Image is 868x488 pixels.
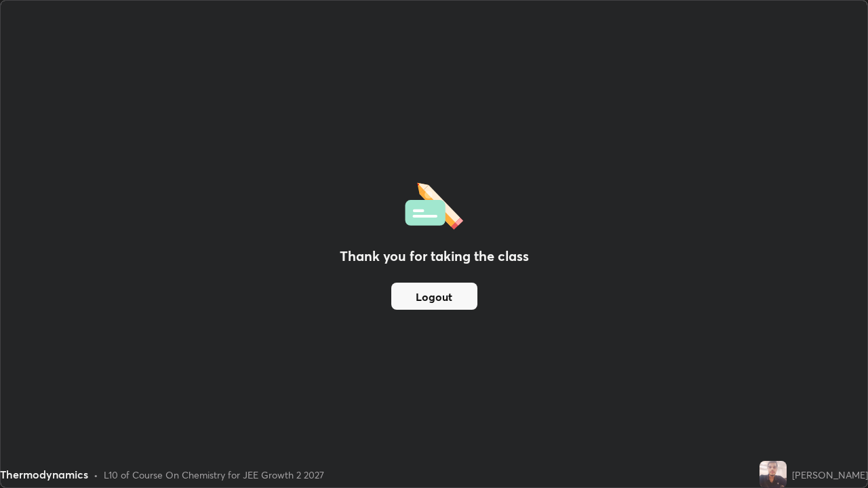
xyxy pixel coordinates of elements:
img: 73469f3a0533488fa98b30d297c2c94e.jpg [759,461,787,488]
button: Logout [391,283,477,310]
div: • [94,468,98,482]
h2: Thank you for taking the class [340,246,529,266]
img: offlineFeedback.1438e8b3.svg [405,178,463,230]
div: L10 of Course On Chemistry for JEE Growth 2 2027 [104,468,324,482]
div: [PERSON_NAME] [792,468,868,482]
